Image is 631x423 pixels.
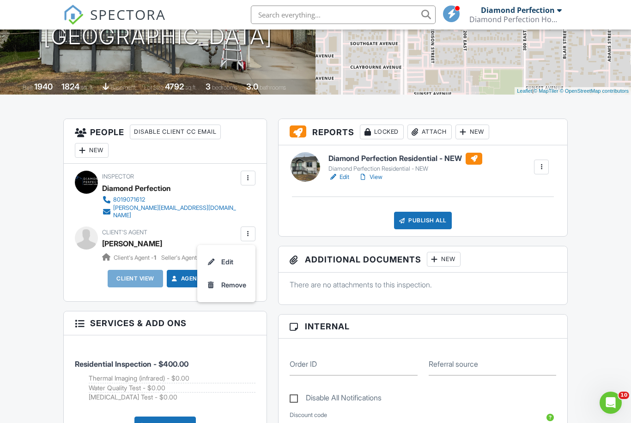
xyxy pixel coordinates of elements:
h1: 209 E 2700 S [GEOGRAPHIC_DATA] [43,0,273,49]
div: 3 [206,82,211,91]
h3: Services & Add ons [64,311,267,335]
span: sq.ft. [185,84,197,91]
a: Leaflet [517,88,532,94]
a: Diamond Perfection Residential - NEW Diamond Perfection Residential - NEW [328,153,482,173]
div: 3.0 [246,82,258,91]
h3: Additional Documents [279,246,567,273]
div: Attach [407,125,452,139]
div: 8019071612 [113,196,145,203]
span: sq. ft. [81,84,94,91]
div: Diamond Perfection [102,181,171,195]
div: New [75,143,109,158]
h6: Diamond Perfection Residential - NEW [328,153,482,165]
span: 10 [619,392,629,399]
span: bedrooms [212,84,237,91]
div: Publish All [394,212,452,229]
span: Inspector [102,173,134,180]
img: The Best Home Inspection Software - Spectora [63,5,84,25]
a: [PERSON_NAME][EMAIL_ADDRESS][DOMAIN_NAME] [102,204,238,219]
div: Diamond Perfection Residential - NEW [328,165,482,173]
input: Search everything... [251,6,436,24]
span: Lot Size [144,84,164,91]
div: Disable Client CC Email [130,125,221,139]
span: Client's Agent - [114,254,158,261]
a: SPECTORA [63,12,166,32]
li: Add on: Thermal Imaging (infrared) [89,374,255,383]
p: There are no attachments to this inspection. [290,280,556,290]
label: Referral source [429,359,478,369]
a: Edit [328,173,349,182]
span: Residential Inspection - $400.00 [75,359,188,369]
a: © MapTiler [534,88,558,94]
a: Edit [203,250,250,274]
div: 4792 [165,82,184,91]
div: Locked [360,125,404,139]
div: Diamond Perfection [481,6,555,15]
a: Remove [203,274,250,297]
h3: People [64,119,267,164]
a: [PERSON_NAME] [102,237,162,250]
li: Service: Residential Inspection [75,342,255,409]
a: Agent View [170,274,218,283]
label: Disable All Notifications [290,393,382,405]
span: Seller's Agent - [161,254,205,261]
div: Diamond Perfection Home & Property Inspections [469,15,562,24]
span: SPECTORA [90,5,166,24]
a: 8019071612 [102,195,238,204]
span: Client's Agent [102,229,147,236]
div: [PERSON_NAME][EMAIL_ADDRESS][DOMAIN_NAME] [113,204,238,219]
iframe: Intercom live chat [600,392,622,414]
div: | [515,87,631,95]
h3: Reports [279,119,567,145]
div: New [455,125,489,139]
a: View [358,173,382,182]
div: 1940 [34,82,53,91]
span: bathrooms [260,84,286,91]
a: © OpenStreetMap contributors [560,88,629,94]
label: Order ID [290,359,317,369]
span: Built [23,84,33,91]
div: 1824 [61,82,79,91]
label: Discount code [290,411,327,419]
h3: Internal [279,315,567,339]
li: Add on: Carbon Monoxide Test [89,393,255,402]
li: Add on: Water Quality Test [89,383,255,393]
strong: 1 [154,254,156,261]
span: basement [110,84,135,91]
div: New [427,252,461,267]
